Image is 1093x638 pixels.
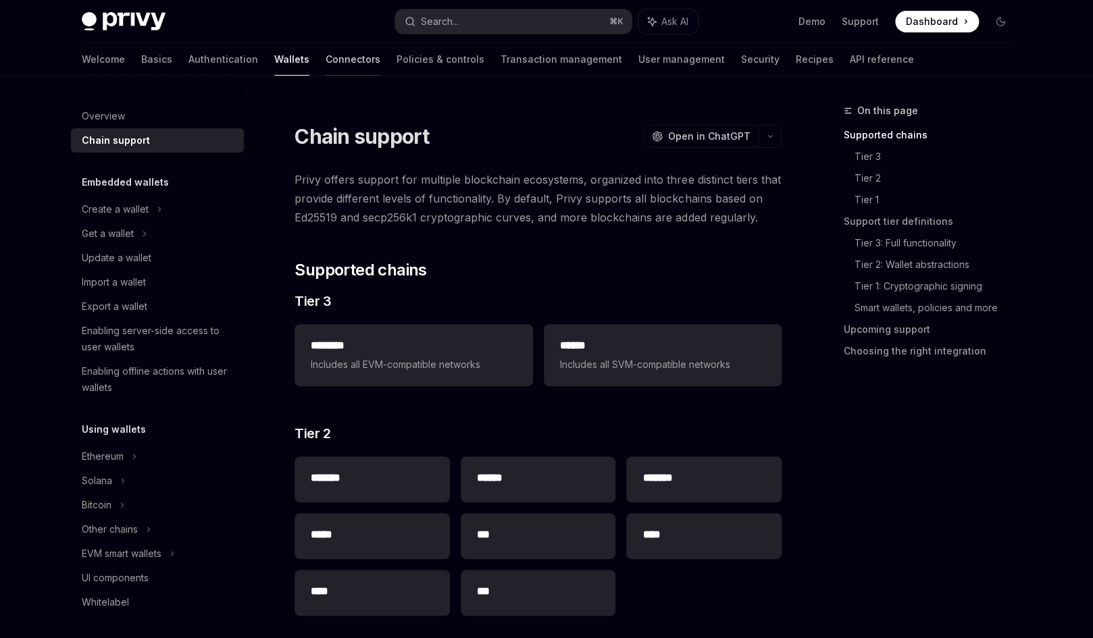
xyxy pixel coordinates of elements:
a: Tier 2: Wallet abstractions [855,254,1022,275]
a: Enabling server-side access to user wallets [71,319,244,359]
div: Bitcoin [82,497,111,513]
span: Includes all SVM-compatible networks [560,356,765,373]
div: Chain support [82,132,150,149]
div: Enabling offline actions with user wallets [82,363,236,396]
a: Tier 2 [855,167,1022,189]
a: Overview [71,104,244,128]
a: **** ***Includes all EVM-compatible networks [295,324,532,386]
a: Basics [141,43,172,76]
img: dark logo [82,12,166,31]
div: Get a wallet [82,225,134,242]
div: Update a wallet [82,250,151,266]
span: Dashboard [906,15,958,28]
a: Whitelabel [71,590,244,614]
a: Tier 3: Full functionality [855,232,1022,254]
a: Policies & controls [397,43,484,76]
a: Support [842,15,879,28]
h5: Using wallets [82,421,146,437]
a: UI components [71,566,244,590]
span: Privy offers support for multiple blockchain ecosystems, organized into three distinct tiers that... [295,170,782,227]
div: UI components [82,570,149,586]
a: Tier 3 [855,146,1022,167]
a: Support tier definitions [844,211,1022,232]
span: Tier 2 [295,424,330,443]
h1: Chain support [295,124,429,149]
a: Enabling offline actions with user wallets [71,359,244,400]
button: Open in ChatGPT [643,125,759,148]
a: Update a wallet [71,246,244,270]
div: Search... [421,14,459,30]
a: Authentication [188,43,258,76]
span: Includes all EVM-compatible networks [311,356,516,373]
a: Chain support [71,128,244,153]
a: Security [741,43,780,76]
a: Smart wallets, policies and more [855,297,1022,319]
div: Solana [82,473,112,489]
span: Supported chains [295,259,426,281]
a: Supported chains [844,124,1022,146]
a: Import a wallet [71,270,244,294]
span: ⌘ K [609,16,624,27]
a: API reference [850,43,914,76]
button: Toggle dark mode [990,11,1011,32]
div: Other chains [82,521,138,537]
div: Whitelabel [82,594,129,610]
a: **** *Includes all SVM-compatible networks [544,324,782,386]
span: Open in ChatGPT [668,130,751,143]
div: Ethereum [82,448,124,464]
a: Tier 1: Cryptographic signing [855,275,1022,297]
div: Overview [82,108,125,124]
a: Upcoming support [844,319,1022,340]
a: Demo [798,15,825,28]
div: Enabling server-side access to user wallets [82,323,236,355]
a: Tier 1 [855,189,1022,211]
a: Dashboard [895,11,979,32]
button: Search...⌘K [395,9,632,34]
span: Tier 3 [295,292,331,311]
div: Export a wallet [82,298,147,315]
a: Transaction management [501,43,622,76]
div: Import a wallet [82,274,146,290]
a: Export a wallet [71,294,244,319]
div: Create a wallet [82,201,149,217]
div: EVM smart wallets [82,546,161,562]
a: User management [638,43,725,76]
a: Choosing the right integration [844,340,1022,362]
a: Connectors [326,43,380,76]
h5: Embedded wallets [82,174,169,190]
a: Recipes [796,43,834,76]
button: Ask AI [638,9,698,34]
span: On this page [857,103,918,119]
a: Welcome [82,43,125,76]
a: Wallets [274,43,309,76]
span: Ask AI [661,15,688,28]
